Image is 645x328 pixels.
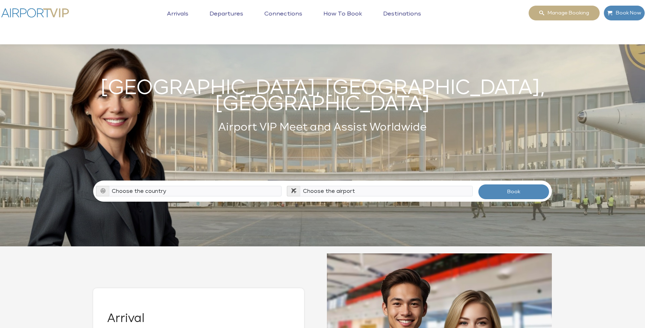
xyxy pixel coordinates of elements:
[528,5,600,21] a: Manage booking
[93,120,552,135] h2: Airport VIP Meet and Assist Worldwide
[208,11,245,28] a: Departures
[263,11,304,28] a: Connections
[381,11,423,28] a: Destinations
[612,6,641,20] span: Book Now
[322,11,364,28] a: How to book
[478,184,549,200] button: Book
[107,313,290,324] h2: Arrival
[165,11,190,28] a: Arrivals
[544,6,589,20] span: Manage booking
[93,80,552,113] h1: [GEOGRAPHIC_DATA], [GEOGRAPHIC_DATA], [GEOGRAPHIC_DATA]
[604,5,645,21] a: Book Now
